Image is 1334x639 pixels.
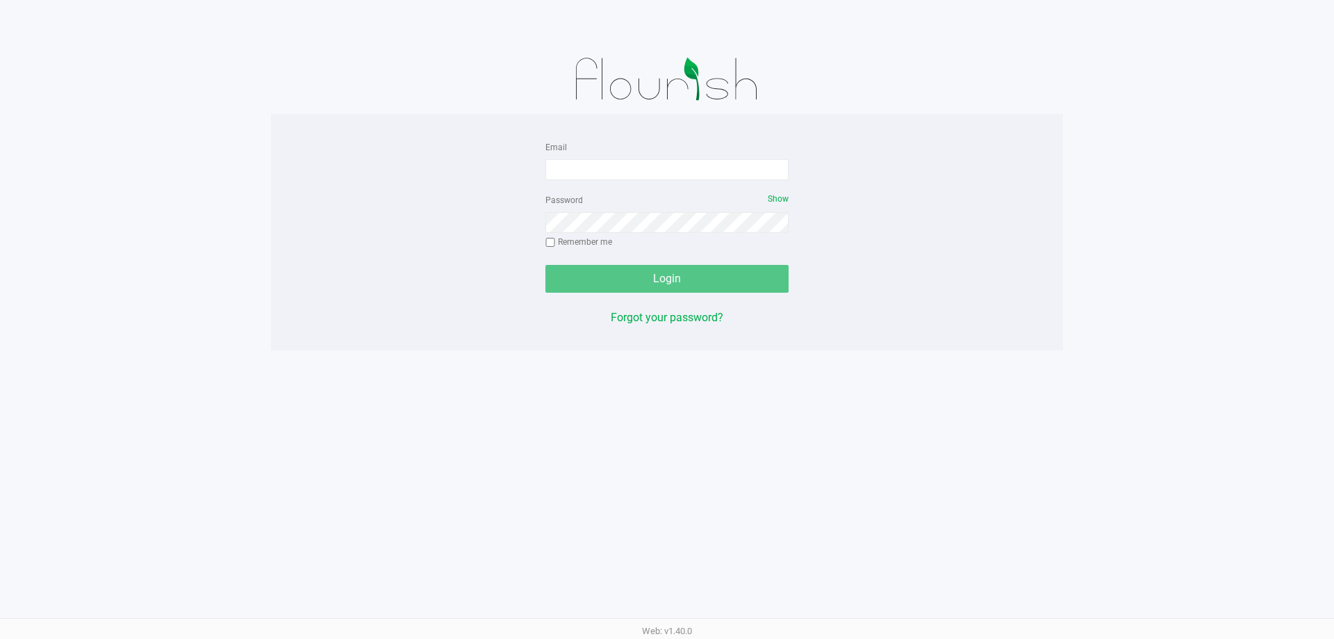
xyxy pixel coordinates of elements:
label: Password [545,194,583,207]
label: Email [545,141,567,154]
input: Remember me [545,238,555,248]
span: Show [768,194,789,204]
button: Forgot your password? [611,309,723,326]
label: Remember me [545,236,612,248]
span: Web: v1.40.0 [642,626,692,636]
